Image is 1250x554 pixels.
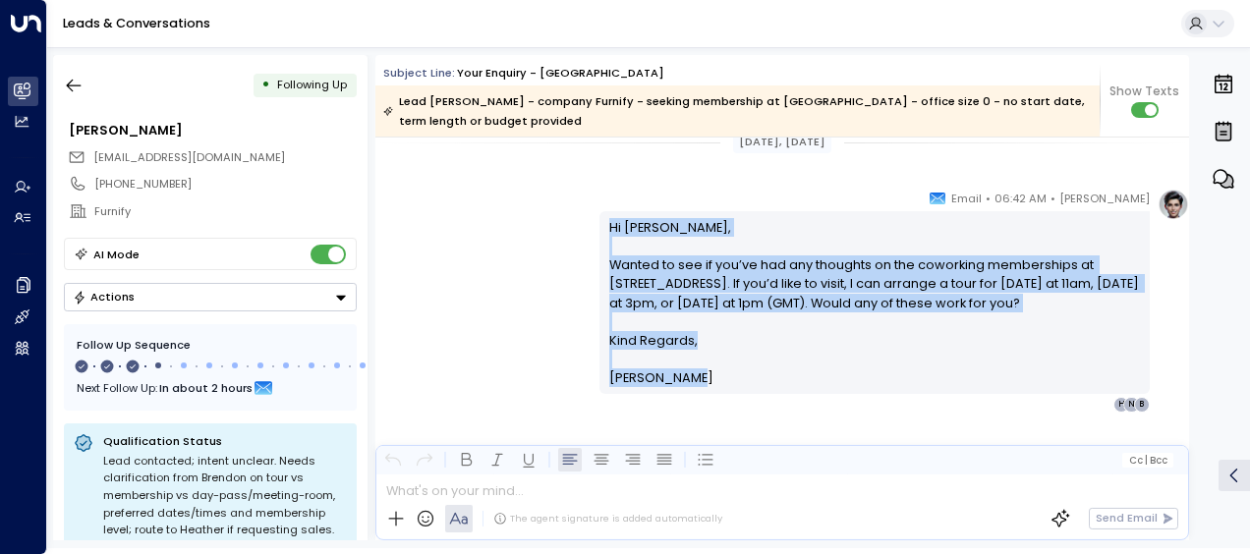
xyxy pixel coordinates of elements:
span: [PERSON_NAME] [609,368,713,387]
div: [PERSON_NAME] [69,121,356,139]
div: AI Mode [93,245,140,264]
span: Email [951,189,982,208]
div: Follow Up Sequence [77,337,344,354]
button: Undo [381,448,405,471]
span: Following Up [277,77,347,92]
div: Lead [PERSON_NAME] - company Furnify - seeking membership at [GEOGRAPHIC_DATA] - office size 0 - ... [383,91,1090,131]
span: • [1051,189,1055,208]
span: In about 2 hours [159,377,253,399]
a: Leads & Conversations [63,15,210,31]
div: B [1134,397,1150,413]
span: [EMAIL_ADDRESS][DOMAIN_NAME] [93,149,285,165]
div: Furnify [94,203,356,220]
div: H [1113,397,1129,413]
span: Cc Bcc [1129,455,1167,466]
div: N [1123,397,1139,413]
span: 06:42 AM [994,189,1047,208]
span: brendon@furnify.co.uk [93,149,285,166]
p: Qualification Status [103,433,347,449]
button: Cc|Bcc [1122,453,1173,468]
span: • [986,189,991,208]
div: [DATE], [DATE] [733,131,832,153]
div: The agent signature is added automatically [493,512,722,526]
span: [PERSON_NAME] [1059,189,1150,208]
div: Next Follow Up: [77,377,344,399]
span: Show Texts [1109,83,1179,100]
div: Your enquiry - [GEOGRAPHIC_DATA] [457,65,664,82]
p: Hi [PERSON_NAME], Wanted to see if you’ve had any thoughts on the coworking memberships at [STREE... [609,218,1141,331]
div: Lead contacted; intent unclear. Needs clarification from Brendon on tour vs membership vs day-pas... [103,453,347,539]
div: Actions [73,290,135,304]
div: • [261,71,270,99]
button: Redo [413,448,436,471]
span: | [1145,455,1148,466]
div: [PHONE_NUMBER] [94,176,356,193]
div: Button group with a nested menu [64,283,357,311]
span: Subject Line: [383,65,455,81]
button: Actions [64,283,357,311]
img: profile-logo.png [1158,189,1189,220]
span: Kind Regards, [609,331,698,350]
